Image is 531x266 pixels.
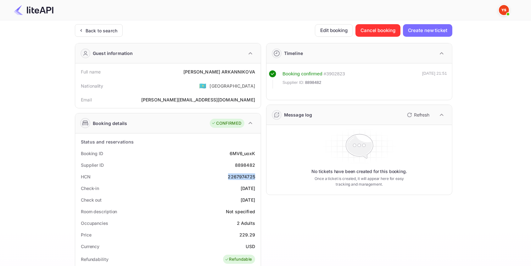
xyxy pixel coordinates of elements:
div: 2 Adults [237,220,255,226]
button: Edit booking [315,24,353,37]
div: Room description [81,208,117,215]
p: Refresh [414,111,429,118]
img: Yandex Support [499,5,509,15]
div: [GEOGRAPHIC_DATA] [210,83,255,89]
div: Check-in [81,185,99,192]
div: Back to search [86,27,117,34]
div: [PERSON_NAME] ARKANNIKOVA [183,68,255,75]
button: Refresh [403,110,432,120]
div: [PERSON_NAME][EMAIL_ADDRESS][DOMAIN_NAME] [141,96,255,103]
div: Email [81,96,92,103]
div: Nationality [81,83,103,89]
div: # 3902823 [324,70,345,78]
div: Occupancies [81,220,108,226]
div: 229.29 [239,231,255,238]
div: Message log [284,111,312,118]
div: Price [81,231,92,238]
div: 2267974725 [228,173,255,180]
img: LiteAPI Logo [14,5,53,15]
span: Supplier ID: [282,79,305,86]
div: HCN [81,173,91,180]
div: [DATE] [241,185,255,192]
div: Booking ID [81,150,103,157]
div: Guest information [93,50,133,57]
div: Booking details [93,120,127,127]
span: 8898482 [305,79,321,86]
button: Cancel booking [355,24,400,37]
div: Currency [81,243,99,250]
div: Full name [81,68,101,75]
div: CONFIRMED [211,120,241,127]
div: Refundability [81,256,109,263]
div: Timeline [284,50,303,57]
button: Create new ticket [403,24,452,37]
div: Booking confirmed [282,70,322,78]
p: No tickets have been created for this booking. [311,168,407,175]
div: Not specified [226,208,255,215]
div: [DATE] [241,197,255,203]
div: Refundable [225,256,252,263]
div: [DATE] 21:51 [422,70,447,89]
div: Supplier ID [81,162,104,168]
div: Status and reservations [81,138,134,145]
span: United States [199,80,206,91]
p: Once a ticket is created, it will appear here for easy tracking and management. [310,176,409,187]
div: 6MV6_uoxK [230,150,255,157]
div: USD [246,243,255,250]
div: 8898482 [235,162,255,168]
div: Check out [81,197,102,203]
